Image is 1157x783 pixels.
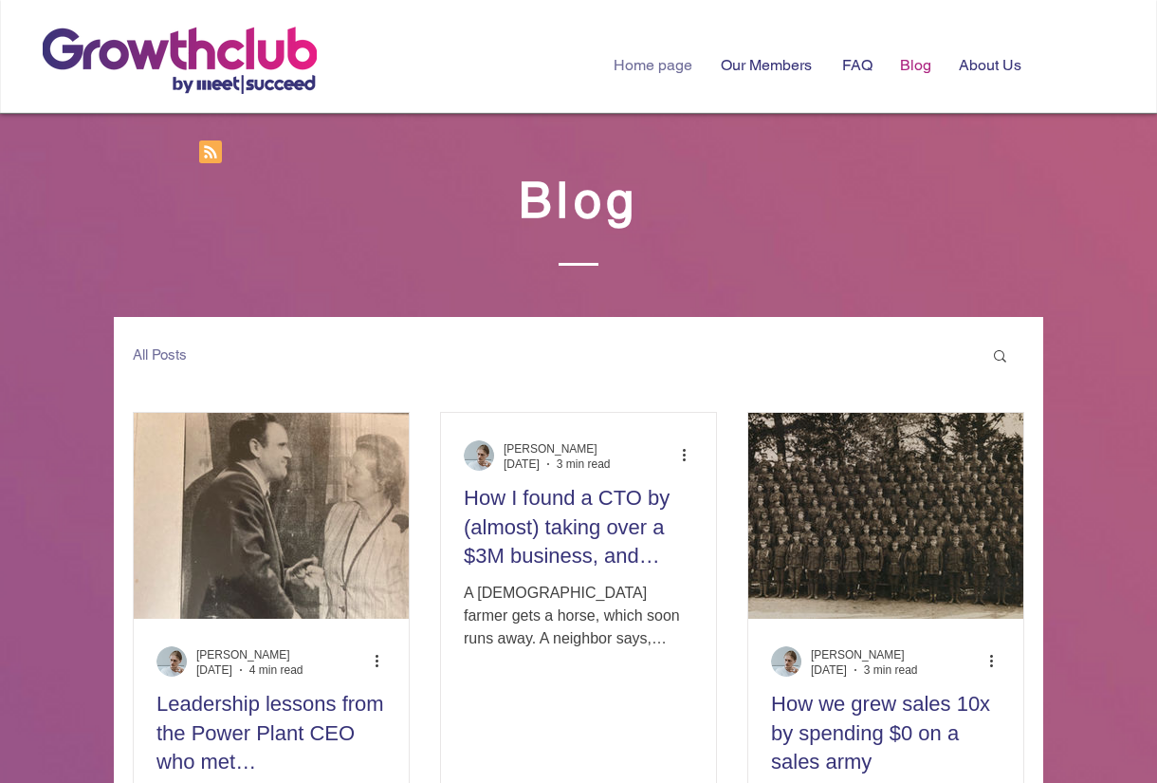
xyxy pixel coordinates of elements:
img: Writer: Dima Syrotkin [771,646,801,677]
a: Our Members [707,42,828,88]
a: Blog [886,42,945,88]
iframe: Wix Chat [939,720,1157,783]
img: growthclub_1.png [43,27,317,94]
span: 3 min read [557,457,611,471]
p: Our Members [711,42,821,88]
span: Apr 26, 2021 [196,663,232,677]
nav: Blog [130,317,972,393]
div: A [DEMOGRAPHIC_DATA] farmer gets a horse, which soon runs away. A neighbor says, "That's bad news... [464,582,693,650]
a: How we grew sales 10x by spending $0 on a sales army [771,690,1001,777]
a: Home page [599,42,707,88]
img: Writer: Dima Syrotkin [464,440,494,471]
a: Leadership lessons from the Power Plant CEO who met [PERSON_NAME] [156,690,386,777]
img: Writer: Dima Syrotkin [156,646,187,677]
nav: Site [106,42,1036,88]
p: FAQ [833,42,882,88]
span: Feb 16, 2021 [811,663,847,677]
div: Search [991,347,1009,367]
span: Blog [519,171,638,229]
img: Leadership lessons from the Power Plant CEO who met Margaret Thatcher [133,412,410,620]
span: Dima Syrotkin [504,442,597,456]
a: About Us [945,42,1036,88]
a: All Posts [133,345,187,364]
span: Mar 27, 2021 [504,457,540,471]
button: More actions [372,650,395,673]
span: 3 min read [864,663,918,677]
a: FAQ [828,42,886,88]
span: Dima Syrotkin [196,648,290,662]
p: Blog [891,42,941,88]
p: Home page [604,42,702,88]
button: More actions [986,650,1009,673]
button: More actions [679,444,702,467]
span: Dima Syrotkin [811,648,905,662]
span: 4 min read [249,663,303,677]
p: About Us [949,42,1031,88]
a: How I found a CTO by (almost) taking over a $3M business, and (almost) buying another startup [464,484,693,571]
img: How we grew sales 10x by spending $0 on a sales army [747,412,1024,620]
a: Blog RSS feed [199,140,222,165]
